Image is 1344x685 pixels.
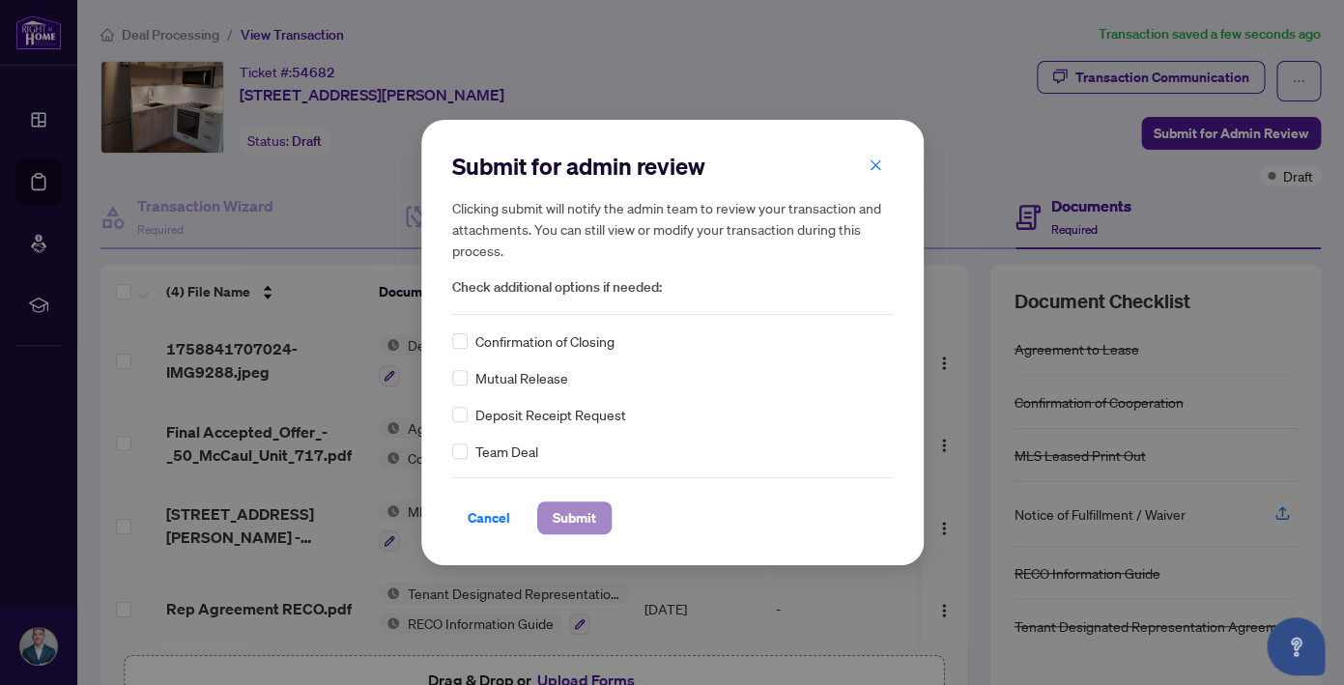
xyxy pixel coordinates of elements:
span: Cancel [468,502,510,533]
h2: Submit for admin review [452,151,893,182]
span: Check additional options if needed: [452,276,893,299]
span: Team Deal [475,441,538,462]
span: close [869,158,882,172]
span: Mutual Release [475,367,568,388]
button: Open asap [1267,617,1325,675]
span: Deposit Receipt Request [475,404,626,425]
h5: Clicking submit will notify the admin team to review your transaction and attachments. You can st... [452,197,893,261]
span: Confirmation of Closing [475,330,615,352]
button: Cancel [452,501,526,534]
span: Submit [553,502,596,533]
button: Submit [537,501,612,534]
